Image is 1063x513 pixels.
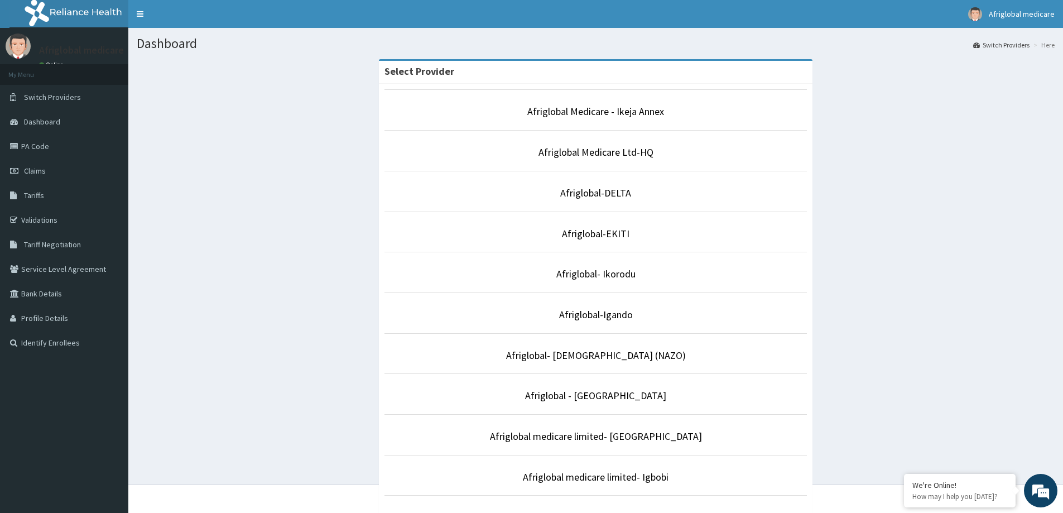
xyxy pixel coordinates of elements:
img: User Image [968,7,982,21]
span: Claims [24,166,46,176]
a: Afriglobal medicare limited- [GEOGRAPHIC_DATA] [490,430,702,443]
span: Tariff Negotiation [24,239,81,250]
a: Online [39,61,66,69]
span: Switch Providers [24,92,81,102]
p: Afriglobal medicare [39,45,124,55]
li: Here [1031,40,1055,50]
a: Afriglobal-DELTA [560,186,631,199]
a: Afriglobal- [DEMOGRAPHIC_DATA] (NAZO) [506,349,686,362]
a: Afriglobal - [GEOGRAPHIC_DATA] [525,389,666,402]
a: Afriglobal medicare limited- Igbobi [523,471,668,483]
a: Afriglobal-EKITI [562,227,629,240]
div: We're Online! [912,480,1007,490]
img: User Image [6,33,31,59]
h1: Dashboard [137,36,1055,51]
a: Afriglobal Medicare - Ikeja Annex [527,105,664,118]
a: Switch Providers [973,40,1030,50]
p: How may I help you today? [912,492,1007,501]
span: Tariffs [24,190,44,200]
a: Afriglobal-Igando [559,308,633,321]
span: Dashboard [24,117,60,127]
strong: Select Provider [384,65,454,78]
a: Afriglobal- Ikorodu [556,267,636,280]
span: Afriglobal medicare [989,9,1055,19]
a: Afriglobal Medicare Ltd-HQ [538,146,653,159]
